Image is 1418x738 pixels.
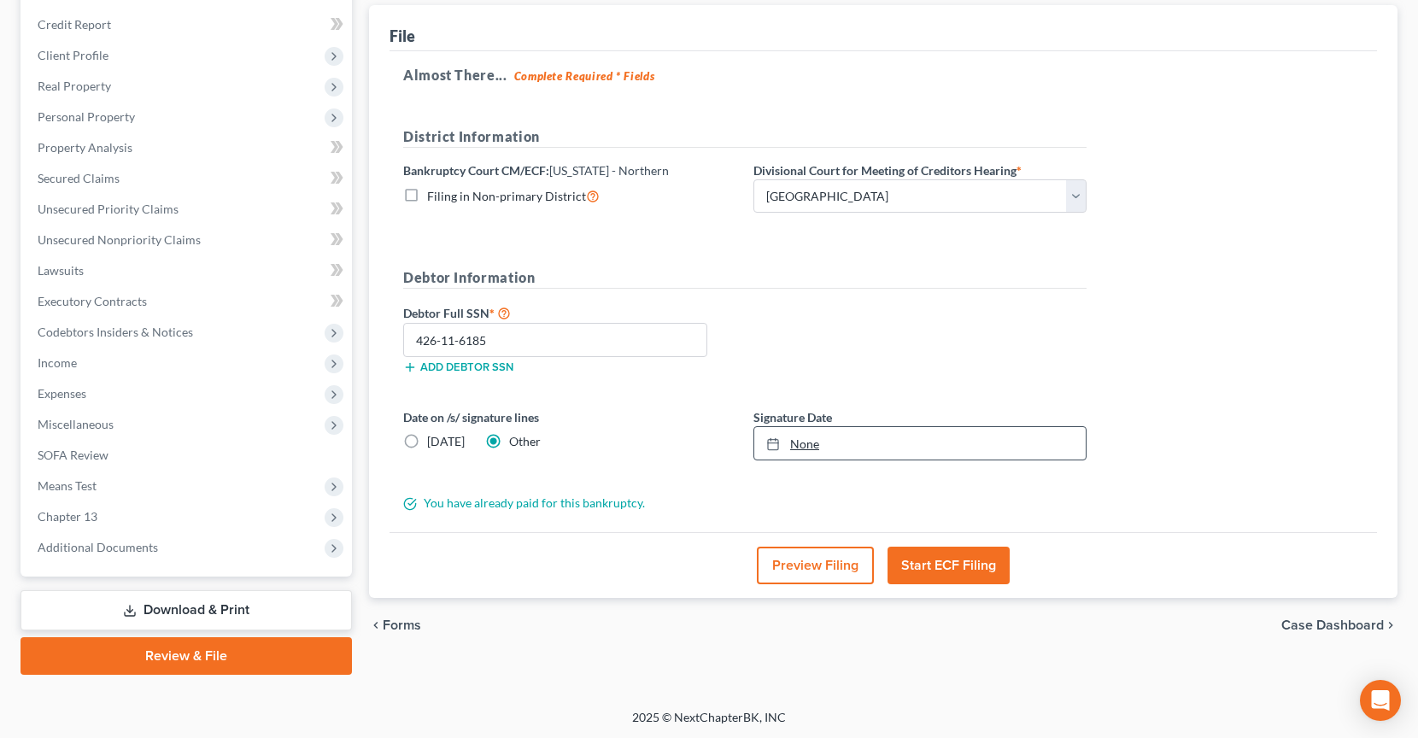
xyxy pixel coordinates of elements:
[24,440,352,471] a: SOFA Review
[38,478,97,493] span: Means Test
[403,267,1087,289] h5: Debtor Information
[427,189,586,203] span: Filing in Non-primary District
[38,79,111,93] span: Real Property
[1281,618,1384,632] span: Case Dashboard
[24,9,352,40] a: Credit Report
[369,618,383,632] i: chevron_left
[24,225,352,255] a: Unsecured Nonpriority Claims
[754,427,1086,460] a: None
[38,355,77,370] span: Income
[403,126,1087,148] h5: District Information
[753,408,832,426] label: Signature Date
[38,109,135,124] span: Personal Property
[38,448,108,462] span: SOFA Review
[38,232,201,247] span: Unsecured Nonpriority Claims
[24,163,352,194] a: Secured Claims
[38,325,193,339] span: Codebtors Insiders & Notices
[757,547,874,584] button: Preview Filing
[395,302,745,323] label: Debtor Full SSN
[390,26,415,46] div: File
[38,386,86,401] span: Expenses
[21,590,352,630] a: Download & Print
[753,161,1022,179] label: Divisional Court for Meeting of Creditors Hearing
[403,360,513,374] button: Add debtor SSN
[1384,618,1397,632] i: chevron_right
[38,540,158,554] span: Additional Documents
[24,255,352,286] a: Lawsuits
[38,417,114,431] span: Miscellaneous
[38,48,108,62] span: Client Profile
[38,140,132,155] span: Property Analysis
[383,618,421,632] span: Forms
[38,509,97,524] span: Chapter 13
[403,161,669,179] label: Bankruptcy Court CM/ECF:
[427,434,465,448] span: [DATE]
[38,171,120,185] span: Secured Claims
[888,547,1010,584] button: Start ECF Filing
[38,294,147,308] span: Executory Contracts
[1360,680,1401,721] div: Open Intercom Messenger
[38,263,84,278] span: Lawsuits
[403,408,736,426] label: Date on /s/ signature lines
[403,65,1363,85] h5: Almost There...
[549,163,669,178] span: [US_STATE] - Northern
[403,323,707,357] input: XXX-XX-XXXX
[1281,618,1397,632] a: Case Dashboard chevron_right
[38,202,179,216] span: Unsecured Priority Claims
[24,194,352,225] a: Unsecured Priority Claims
[38,17,111,32] span: Credit Report
[509,434,541,448] span: Other
[24,132,352,163] a: Property Analysis
[24,286,352,317] a: Executory Contracts
[514,69,655,83] strong: Complete Required * Fields
[369,618,444,632] button: chevron_left Forms
[395,495,1095,512] div: You have already paid for this bankruptcy.
[21,637,352,675] a: Review & File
